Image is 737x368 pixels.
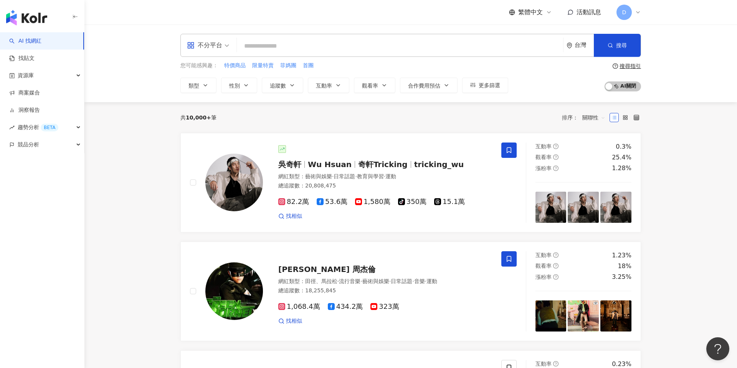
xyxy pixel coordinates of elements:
[308,160,352,169] span: Wu Hsuan
[535,165,552,171] span: 漲粉率
[462,78,508,93] button: 更多篩選
[567,43,572,48] span: environment
[613,63,618,69] span: question-circle
[535,300,567,332] img: post-image
[18,136,39,153] span: 競品分析
[535,143,552,149] span: 互動率
[9,37,41,45] a: searchAI 找網紅
[535,361,552,367] span: 互動率
[317,198,347,206] span: 53.6萬
[262,78,303,93] button: 追蹤數
[205,154,263,211] img: KOL Avatar
[316,83,332,89] span: 互動率
[575,42,594,48] div: 台灣
[252,61,274,70] button: 限量特賣
[400,78,458,93] button: 合作費用預估
[18,67,34,84] span: 資源庫
[357,173,384,179] span: 教育與學習
[278,303,320,311] span: 1,068.4萬
[278,160,301,169] span: 吳奇軒
[414,160,464,169] span: tricking_wu
[355,198,390,206] span: 1,580萬
[180,242,641,341] a: KOL Avatar[PERSON_NAME] 周杰倫網紅類型：田徑、馬拉松·流行音樂·藝術與娛樂·日常話題·音樂·運動總追蹤數：18,255,8451,068.4萬434.2萬323萬找相似互...
[286,317,302,325] span: 找相似
[616,42,627,48] span: 搜尋
[229,83,240,89] span: 性別
[187,41,195,49] span: appstore
[278,182,492,190] div: 總追蹤數 ： 20,808,475
[553,252,559,258] span: question-circle
[354,78,395,93] button: 觀看率
[224,61,246,70] button: 特價商品
[270,83,286,89] span: 追蹤數
[553,263,559,269] span: question-circle
[9,125,15,130] span: rise
[398,198,426,206] span: 350萬
[535,274,552,280] span: 漲粉率
[412,278,414,284] span: ·
[188,83,199,89] span: 類型
[334,173,355,179] span: 日常話題
[9,106,40,114] a: 洞察報告
[180,62,218,70] span: 您可能感興趣：
[186,114,211,121] span: 10,000+
[355,173,357,179] span: ·
[278,317,302,325] a: 找相似
[535,192,567,223] img: post-image
[224,62,246,70] span: 特價商品
[41,124,58,131] div: BETA
[328,303,363,311] span: 434.2萬
[391,278,412,284] span: 日常話題
[706,337,729,360] iframe: Help Scout Beacon - Open
[553,361,559,366] span: question-circle
[278,265,375,274] span: [PERSON_NAME] 周杰倫
[425,278,426,284] span: ·
[252,62,274,70] span: 限量特賣
[332,173,334,179] span: ·
[600,300,631,332] img: post-image
[339,278,360,284] span: 流行音樂
[9,89,40,97] a: 商案媒合
[205,262,263,320] img: KOL Avatar
[535,252,552,258] span: 互動率
[362,83,378,89] span: 觀看率
[568,192,599,223] img: post-image
[594,34,641,57] button: 搜尋
[278,278,492,285] div: 網紅類型 ：
[362,278,389,284] span: 藝術與娛樂
[187,39,222,51] div: 不分平台
[360,278,362,284] span: ·
[278,173,492,181] div: 網紅類型 ：
[305,173,332,179] span: 藝術與娛樂
[622,8,626,17] span: D
[302,61,314,70] button: 首團
[308,78,349,93] button: 互動率
[358,160,408,169] span: 奇軒Tricking
[582,111,605,124] span: 關聯性
[278,198,309,206] span: 82.2萬
[9,55,35,62] a: 找貼文
[434,198,465,206] span: 15.1萬
[518,8,543,17] span: 繁體中文
[553,166,559,171] span: question-circle
[286,212,302,220] span: 找相似
[278,212,302,220] a: 找相似
[568,300,599,332] img: post-image
[612,153,631,162] div: 25.4%
[414,278,425,284] span: 音樂
[600,192,631,223] img: post-image
[180,78,216,93] button: 類型
[6,10,47,25] img: logo
[280,62,296,70] span: 菲媽團
[535,263,552,269] span: 觀看率
[221,78,257,93] button: 性別
[180,114,216,121] div: 共 筆
[616,143,631,151] div: 0.3%
[370,303,399,311] span: 323萬
[562,111,610,124] div: 排序：
[612,164,631,172] div: 1.28%
[612,251,631,260] div: 1.23%
[278,287,492,295] div: 總追蹤數 ： 18,255,845
[303,62,314,70] span: 首團
[479,82,500,88] span: 更多篩選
